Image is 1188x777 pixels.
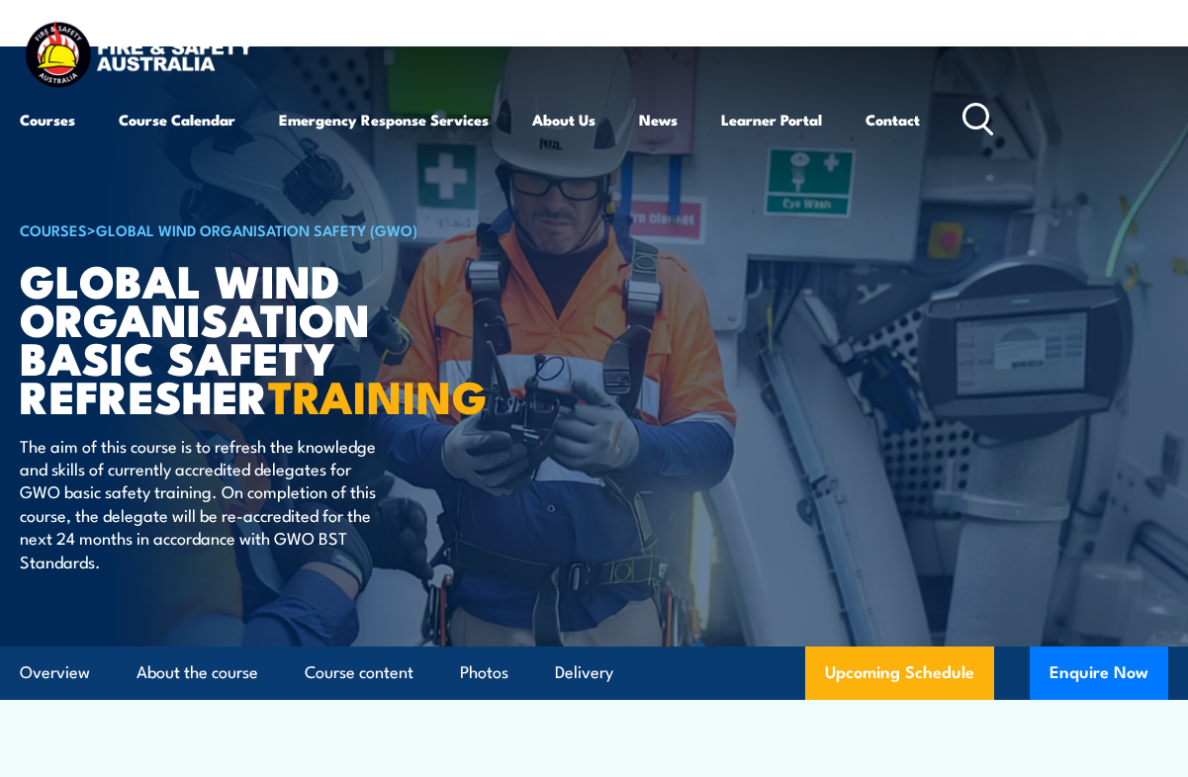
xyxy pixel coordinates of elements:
[20,96,75,143] a: Courses
[639,96,678,143] a: News
[1030,647,1168,700] button: Enquire Now
[20,434,381,572] p: The aim of this course is to refresh the knowledge and skills of currently accredited delegates f...
[866,96,920,143] a: Contact
[532,96,595,143] a: About Us
[279,96,489,143] a: Emergency Response Services
[20,217,508,241] h6: >
[555,647,613,699] a: Delivery
[119,96,235,143] a: Course Calendar
[805,647,994,700] a: Upcoming Schedule
[96,218,417,240] a: Global Wind Organisation Safety (GWO)
[137,647,258,699] a: About the course
[20,647,90,699] a: Overview
[20,218,87,240] a: COURSES
[305,647,413,699] a: Course content
[20,260,508,415] h1: Global Wind Organisation Basic Safety Refresher
[460,647,508,699] a: Photos
[721,96,822,143] a: Learner Portal
[268,361,488,429] strong: TRAINING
